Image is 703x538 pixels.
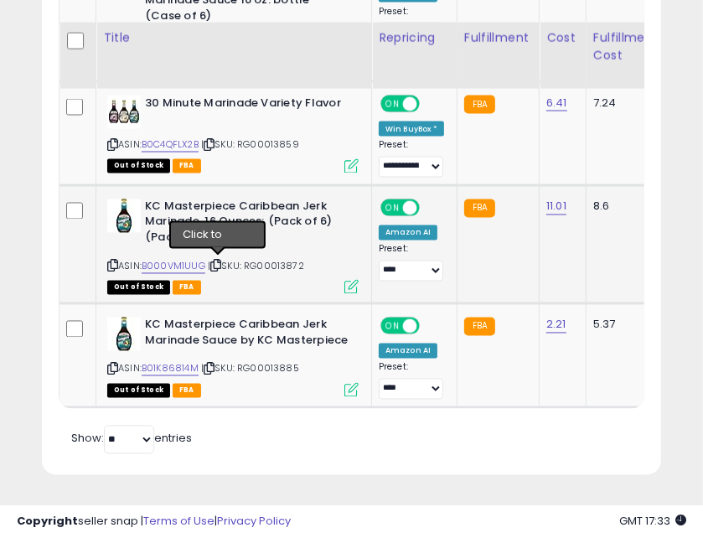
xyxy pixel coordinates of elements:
span: 2025-08-12 17:33 GMT [619,513,686,529]
b: 30 Minute Marinade Variety Flavor [145,96,349,116]
img: 41AY3f5zR3L._SL40_.jpg [107,96,141,129]
a: B0C4QFLX2B [142,138,199,153]
a: B000VM1UUG [142,260,205,274]
div: Preset: [379,6,444,44]
span: OFF [417,200,444,215]
a: 6.41 [546,95,567,111]
small: FBA [464,318,495,336]
strong: Copyright [17,513,78,529]
span: OFF [417,319,444,334]
div: Preset: [379,244,444,282]
div: ASIN: [107,199,359,292]
div: Title [103,29,364,47]
img: 41d46Iteq6L._SL40_.jpg [107,199,141,233]
b: KC Masterpiece Caribbean Jerk Marinade, 16 Ounces; (Pack of 6) (Package may vary) [145,199,349,251]
span: OFF [417,97,444,111]
img: 41bbJUzv4JL._SL40_.jpg [107,318,141,351]
div: Preset: [379,140,444,178]
span: FBA [173,159,201,173]
div: 5.37 [593,318,652,333]
div: Amazon AI [379,344,437,359]
div: ASIN: [107,318,359,396]
b: KC Masterpiece Caribbean Jerk Marinade Sauce by KC Masterpiece [145,318,349,353]
span: All listings that are currently out of stock and unavailable for purchase on Amazon [107,384,170,398]
a: 11.01 [546,199,566,215]
span: | SKU: RG00013872 [208,260,304,273]
div: Cost [546,29,579,47]
a: Terms of Use [143,513,215,529]
small: FBA [464,96,495,114]
div: Fulfillment [464,29,532,47]
a: B01K86814M [142,362,199,376]
span: Show: entries [71,431,192,447]
span: All listings that are currently out of stock and unavailable for purchase on Amazon [107,281,170,295]
span: ON [382,97,403,111]
small: FBA [464,199,495,218]
div: Win BuyBox * [379,122,444,137]
div: 7.24 [593,96,652,111]
span: All listings that are currently out of stock and unavailable for purchase on Amazon [107,159,170,173]
a: 2.21 [546,317,566,334]
div: ASIN: [107,96,359,172]
div: 8.6 [593,199,652,215]
span: FBA [173,384,201,398]
div: seller snap | | [17,514,291,530]
div: Fulfillment Cost [593,29,658,65]
span: ON [382,200,403,215]
span: | SKU: RG00013885 [201,362,299,375]
div: Amazon AI [379,225,437,241]
a: Privacy Policy [217,513,291,529]
span: ON [382,319,403,334]
div: Preset: [379,362,444,400]
span: | SKU: RG00013859 [201,138,299,152]
div: Repricing [379,29,450,47]
span: FBA [173,281,201,295]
